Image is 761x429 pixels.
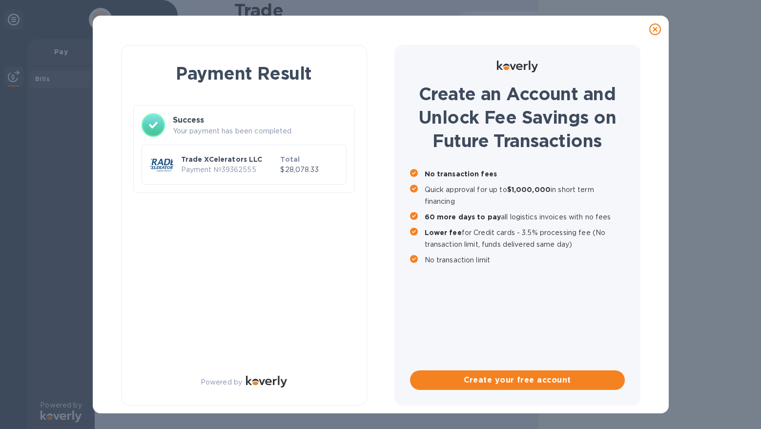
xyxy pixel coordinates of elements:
[418,374,617,386] span: Create your free account
[425,213,501,221] b: 60 more days to pay
[280,155,300,163] b: Total
[280,165,338,175] p: $28,078.33
[173,126,347,136] p: Your payment has been completed.
[137,61,351,86] h1: Payment Result
[425,184,625,207] p: Quick approval for up to in short term financing
[425,170,497,178] b: No transaction fees
[246,376,287,387] img: Logo
[425,254,625,266] p: No transaction limit
[497,61,538,72] img: Logo
[425,229,462,236] b: Lower fee
[173,114,347,126] h3: Success
[181,154,277,164] p: Trade XCelerators LLC
[201,377,242,387] p: Powered by
[425,211,625,223] p: all logistics invoices with no fees
[425,227,625,250] p: for Credit cards - 3.5% processing fee (No transaction limit, funds delivered same day)
[410,82,625,152] h1: Create an Account and Unlock Fee Savings on Future Transactions
[507,186,551,193] b: $1,000,000
[410,370,625,390] button: Create your free account
[181,165,277,175] p: Payment № 39362555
